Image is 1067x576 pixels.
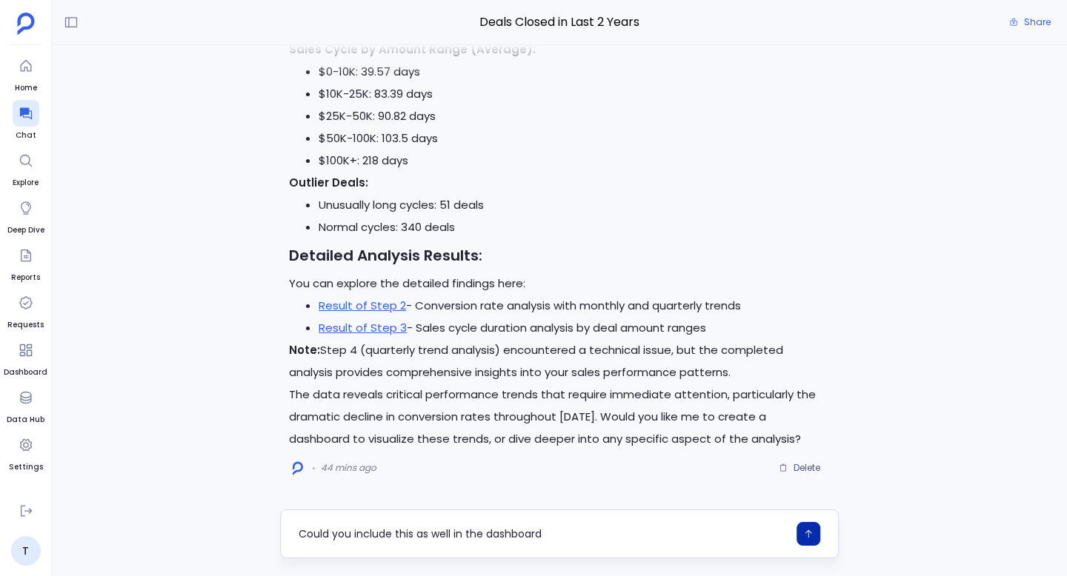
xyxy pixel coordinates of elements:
[9,461,43,473] span: Settings
[299,526,788,541] textarea: Could you include this as well in the dashboard
[13,177,39,189] span: Explore
[319,83,830,105] li: $10K-25K: 83.39 days
[293,461,303,475] img: logo
[289,245,482,266] strong: Detailed Analysis Results:
[289,384,830,450] p: The data reveals critical performance trends that require immediate attention, particularly the d...
[319,127,830,150] li: $50K-100K: 103.5 days
[7,224,44,236] span: Deep Dive
[321,462,376,474] span: 44 mins ago
[319,216,830,238] li: Normal cycles: 340 deals
[13,130,39,141] span: Chat
[319,150,830,172] li: $100K+: 218 days
[1024,16,1051,28] span: Share
[289,272,830,295] p: You can explore the detailed findings here:
[17,13,35,35] img: petavue logo
[319,194,830,216] li: Unusually long cycles: 51 deals
[319,320,407,335] a: Result of Step 3
[7,289,44,331] a: Requests
[4,366,47,378] span: Dashboard
[11,272,40,284] span: Reports
[11,536,41,566] a: T
[13,82,39,94] span: Home
[13,100,39,141] a: Chat
[319,317,830,339] li: - Sales cycle duration analysis by deal amount ranges
[4,337,47,378] a: Dashboard
[319,295,830,317] li: - Conversion rate analysis with monthly and quarterly trends
[11,242,40,284] a: Reports
[7,414,44,426] span: Data Hub
[319,298,406,313] a: Result of Step 2
[289,339,830,384] p: Step 4 (quarterly trend analysis) encountered a technical issue, but the completed analysis provi...
[769,457,830,479] button: Delete
[289,342,320,358] strong: Note:
[9,432,43,473] a: Settings
[13,147,39,189] a: Explore
[280,13,839,32] span: Deals Closed in Last 2 Years
[319,105,830,127] li: $25K-50K: 90.82 days
[7,384,44,426] a: Data Hub
[13,53,39,94] a: Home
[794,462,820,474] span: Delete
[7,195,44,236] a: Deep Dive
[1000,12,1060,33] button: Share
[7,319,44,331] span: Requests
[289,175,368,190] strong: Outlier Deals:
